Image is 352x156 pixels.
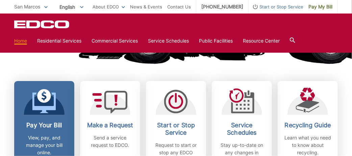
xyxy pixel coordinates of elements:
p: Send a service request to EDCO. [85,134,135,149]
h2: Recycling Guide [283,122,333,129]
a: Commercial Services [92,37,138,45]
a: Home [14,37,27,45]
a: Contact Us [167,3,191,10]
h2: Pay Your Bill [19,122,69,129]
h2: Start or Stop Service [151,122,201,136]
h2: Service Schedules [217,122,267,136]
a: Residential Services [37,37,81,45]
a: Resource Center [243,37,280,45]
a: Public Facilities [199,37,233,45]
a: Service Schedules [148,37,189,45]
span: English [54,1,89,12]
h2: Make a Request [85,122,135,129]
a: News & Events [130,3,162,10]
span: Pay My Bill [308,3,332,10]
span: San Marcos [14,4,40,9]
a: About EDCO [93,3,125,10]
a: EDCD logo. Return to the homepage. [14,20,70,28]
